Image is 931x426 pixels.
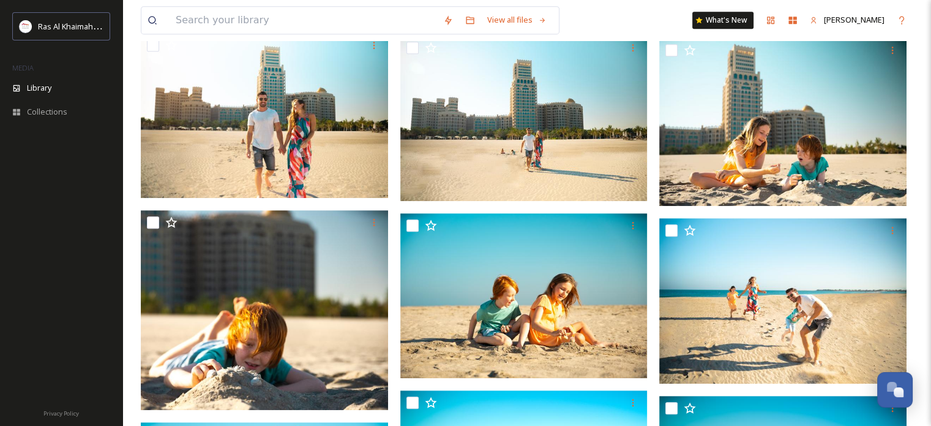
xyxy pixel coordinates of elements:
span: Privacy Policy [43,409,79,417]
img: Family at Waldorf Astoria Ras Al Khaimah (9).jpg [400,36,648,201]
span: Collections [27,106,67,118]
input: Search your library [170,7,437,34]
a: What's New [692,12,753,29]
a: [PERSON_NAME] [804,8,891,32]
span: MEDIA [12,63,34,72]
img: Family at Waldorf Astoria Ras Al Khaimah (5).jpg [659,218,907,384]
img: Family at Waldorf Astoria Ras Al Khaimah (8).jpg [659,38,907,206]
button: Open Chat [877,372,913,408]
img: Family at Waldorf Astoria Ras Al Khaimah (10).jpg [141,33,388,199]
span: Library [27,82,51,94]
img: Family at Waldorf Astoria Ras Al Khaimah (6).jpg [400,213,648,379]
img: Logo_RAKTDA_RGB-01.png [20,20,32,32]
span: Ras Al Khaimah Tourism Development Authority [38,20,211,32]
img: Family at Waldorf Astoria Ras Al Khaimah (7).jpg [141,210,388,410]
a: View all files [481,8,553,32]
span: [PERSON_NAME] [824,14,884,25]
a: Privacy Policy [43,405,79,420]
